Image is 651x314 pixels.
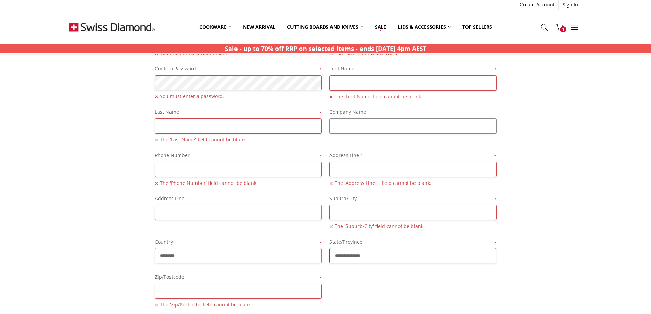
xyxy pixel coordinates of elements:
a: 1 [552,18,567,36]
a: Sale [369,19,392,35]
span: The 'Last Name' field cannot be blank. [155,136,322,144]
label: Suburb/City [329,195,497,202]
label: Last Name [155,108,322,116]
label: Address Line 1 [329,152,497,159]
span: The 'First Name' field cannot be blank. [329,93,497,101]
label: State/Province [329,238,497,246]
img: Free Shipping On Every Order [69,10,155,44]
label: Company Name [329,108,497,116]
span: The 'Phone Number' field cannot be blank. [155,179,322,187]
span: The 'Address Line 1' field cannot be blank. [329,179,497,187]
a: Cutting boards and knives [281,19,369,35]
label: Zip/Postcode [155,273,322,281]
label: Phone Number [155,152,322,159]
a: Top Sellers [457,19,498,35]
span: The 'Zip/Postcode' field cannot be blank. [155,301,322,309]
label: First Name [329,65,497,72]
a: Lids & Accessories [392,19,456,35]
span: 1 [560,26,566,32]
a: Cookware [193,19,237,35]
label: Confirm Password [155,65,322,72]
span: You must enter a password. [155,92,322,100]
strong: Sale - up to 70% off RRP on selected items - ends [DATE] 4pm AEST [225,44,426,53]
span: The 'Suburb/City' field cannot be blank. [329,222,497,230]
label: Address Line 2 [155,195,322,202]
label: Country [155,238,322,246]
a: New arrival [237,19,281,35]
